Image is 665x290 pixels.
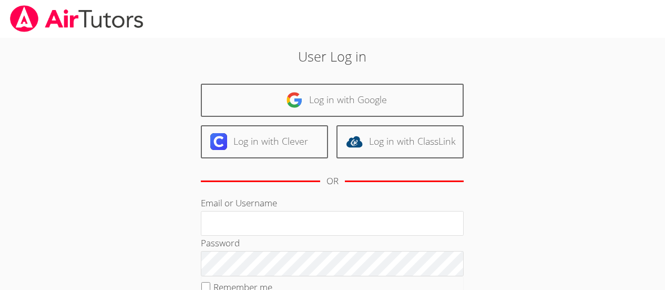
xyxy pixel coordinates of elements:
[201,84,464,117] a: Log in with Google
[210,133,227,150] img: clever-logo-6eab21bc6e7a338710f1a6ff85c0baf02591cd810cc4098c63d3a4b26e2feb20.svg
[201,125,328,158] a: Log in with Clever
[9,5,145,32] img: airtutors_banner-c4298cdbf04f3fff15de1276eac7730deb9818008684d7c2e4769d2f7ddbe033.png
[153,46,512,66] h2: User Log in
[336,125,464,158] a: Log in with ClassLink
[201,237,240,249] label: Password
[326,174,339,189] div: OR
[346,133,363,150] img: classlink-logo-d6bb404cc1216ec64c9a2012d9dc4662098be43eaf13dc465df04b49fa7ab582.svg
[286,92,303,108] img: google-logo-50288ca7cdecda66e5e0955fdab243c47b7ad437acaf1139b6f446037453330a.svg
[201,197,277,209] label: Email or Username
